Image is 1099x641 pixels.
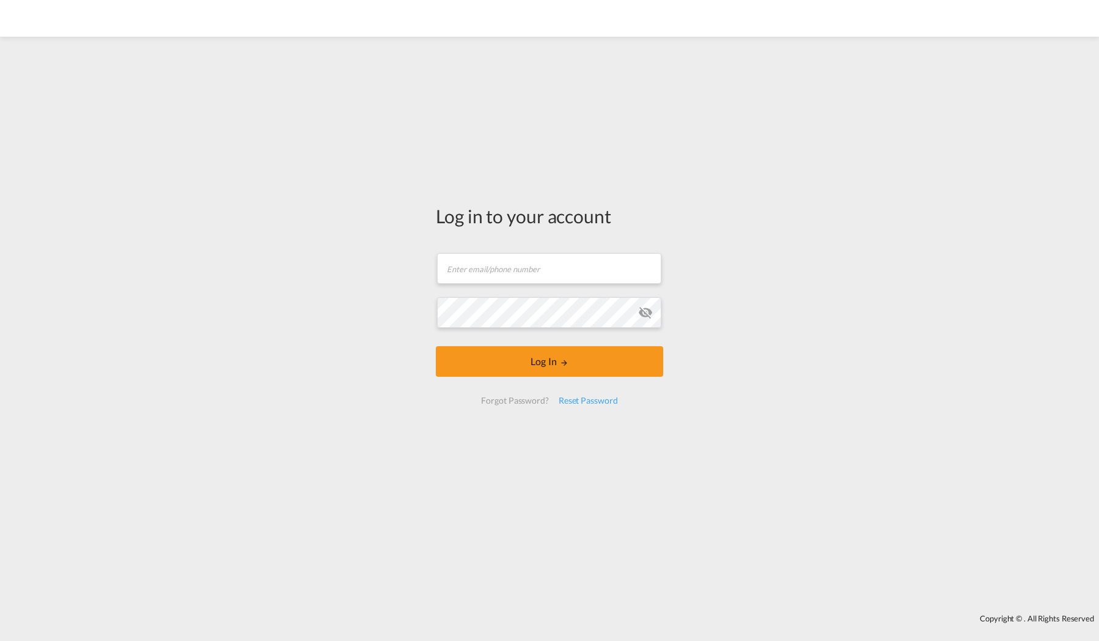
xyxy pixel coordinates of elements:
[436,346,663,377] button: LOGIN
[554,390,623,412] div: Reset Password
[437,253,661,284] input: Enter email/phone number
[476,390,553,412] div: Forgot Password?
[436,203,663,229] div: Log in to your account
[638,305,653,320] md-icon: icon-eye-off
